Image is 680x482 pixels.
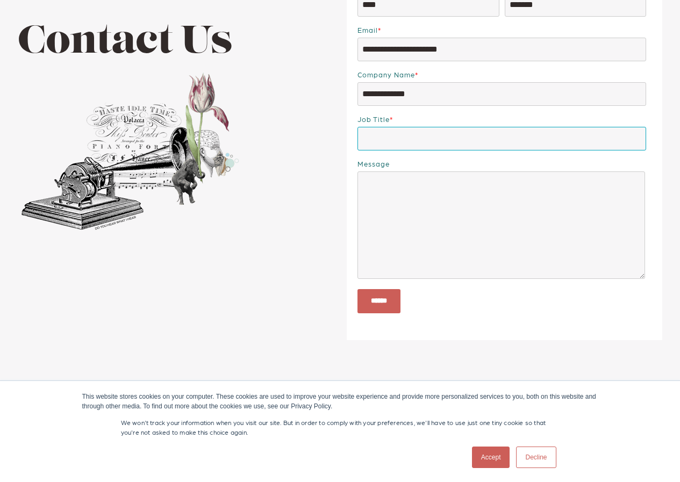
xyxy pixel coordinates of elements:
span: Job Title [357,115,390,123]
a: Decline [516,447,556,468]
img: Collage of phonograph, flowers, and elephant and a hand [18,69,241,234]
span: Company name [357,70,415,78]
span: Message [357,160,390,168]
div: This website stores cookies on your computer. These cookies are used to improve your website expe... [82,392,598,411]
a: Accept [472,447,510,468]
p: We won't track your information when you visit our site. But in order to comply with your prefere... [121,418,560,437]
h1: Contact Us [18,22,333,64]
span: Email [357,26,378,34]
